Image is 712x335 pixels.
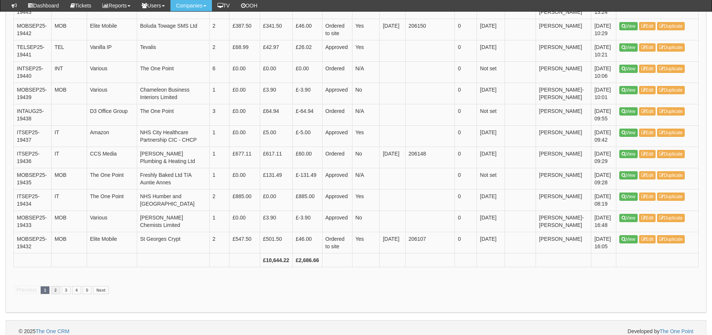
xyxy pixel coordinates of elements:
td: £-3.90 [293,83,322,104]
td: TEL [51,40,87,61]
span: 1 [40,286,49,294]
a: Next [93,286,109,294]
td: £0.00 [229,83,260,104]
a: View [619,129,638,137]
td: Tevalis [137,40,209,61]
a: Duplicate [657,65,685,73]
td: £0.00 [293,61,322,83]
td: £0.00 [260,189,293,210]
a: 4 [72,286,81,294]
td: [DATE] 09:28 [591,168,616,189]
td: ITSEP25-19436 [14,147,52,168]
td: [DATE] [477,232,505,253]
td: IT [51,189,87,210]
a: View [619,43,638,52]
td: £0.00 [229,210,260,232]
td: No [352,147,380,168]
td: Approved [322,189,352,210]
td: Ordered to site [322,19,352,40]
td: £341.50 [260,19,293,40]
td: [PERSON_NAME] [536,104,591,125]
a: View [619,193,638,201]
td: D3 Office Group [87,104,137,125]
td: £46.00 [293,232,322,253]
td: Various [87,61,137,83]
td: [PERSON_NAME] Plumbing & Heating Ltd [137,147,209,168]
td: £0.00 [229,125,260,147]
td: Amazon [87,125,137,147]
td: £64.94 [260,104,293,125]
td: Not set [477,61,505,83]
a: Edit [639,22,656,30]
a: Duplicate [657,235,685,243]
td: [PERSON_NAME]-[PERSON_NAME] [536,83,591,104]
td: [DATE] [380,232,406,253]
td: £0.00 [229,104,260,125]
td: MOB [51,19,87,40]
td: Approved [322,168,352,189]
td: £3.90 [260,83,293,104]
td: [PERSON_NAME] [536,125,591,147]
td: 206150 [406,19,455,40]
td: 1 [209,168,229,189]
td: Vanilla IP [87,40,137,61]
td: 3 [209,104,229,125]
td: [DATE] [477,147,505,168]
td: Yes [352,125,380,147]
td: £-131.49 [293,168,322,189]
td: £885.00 [293,189,322,210]
td: [PERSON_NAME] [536,189,591,210]
td: Freshly Baked Ltd T/A Auntie Annes [137,168,209,189]
a: Duplicate [657,193,685,201]
td: [DATE] [477,210,505,232]
td: [DATE] 10:06 [591,61,616,83]
td: Approved [322,125,352,147]
a: View [619,65,638,73]
td: £547.50 [229,232,260,253]
td: [DATE] [477,83,505,104]
td: £0.00 [229,168,260,189]
td: No [352,210,380,232]
td: 1 [209,210,229,232]
td: £42.97 [260,40,293,61]
td: [PERSON_NAME] [536,232,591,253]
td: Yes [352,232,380,253]
td: [DATE] [380,19,406,40]
td: £5.00 [260,125,293,147]
a: Edit [639,171,656,179]
td: Boluda Towage SMS Ltd [137,19,209,40]
a: Duplicate [657,150,685,158]
td: Ordered to site [322,232,352,253]
a: View [619,235,638,243]
a: Duplicate [657,22,685,30]
td: [PERSON_NAME] [536,147,591,168]
td: £0.00 [229,61,260,83]
td: N/A [352,168,380,189]
td: 0 [455,83,477,104]
td: 0 [455,19,477,40]
td: Not set [477,168,505,189]
td: £387.50 [229,19,260,40]
td: Yes [352,40,380,61]
td: [DATE] [477,189,505,210]
a: Edit [639,150,656,158]
td: 0 [455,104,477,125]
a: The One CRM [36,328,69,334]
a: Duplicate [657,214,685,222]
a: Duplicate [657,171,685,179]
td: 0 [455,210,477,232]
td: £501.50 [260,232,293,253]
a: 3 [62,286,71,294]
td: Various [87,83,137,104]
td: Approved [322,40,352,61]
a: View [619,171,638,179]
td: The One Point [87,168,137,189]
td: 206107 [406,232,455,253]
td: MOB [51,83,87,104]
td: ITSEP25-19437 [14,125,52,147]
td: Elite Mobile [87,19,137,40]
td: £677.11 [229,147,260,168]
a: Duplicate [657,129,685,137]
td: N/A [352,104,380,125]
td: [PERSON_NAME]-[PERSON_NAME] [536,210,591,232]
